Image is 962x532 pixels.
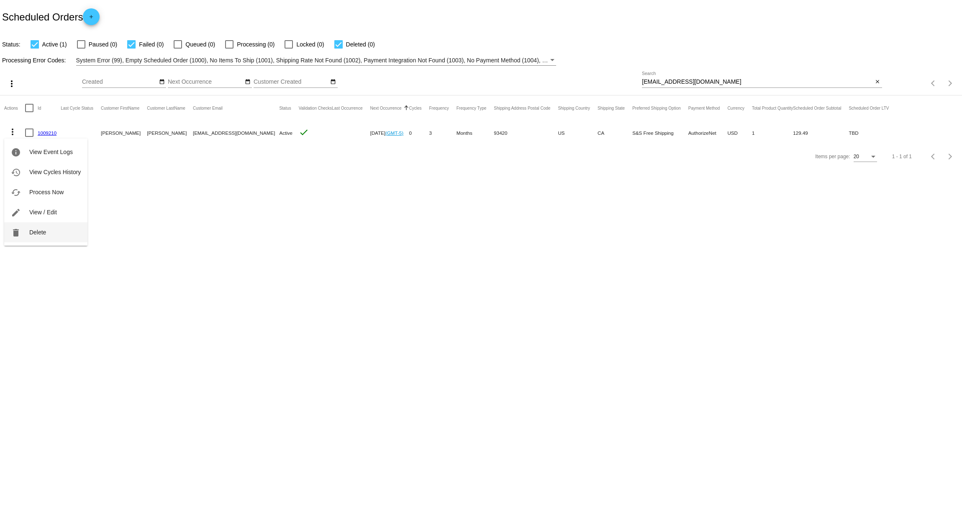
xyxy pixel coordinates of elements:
[29,189,64,195] span: Process Now
[29,169,81,175] span: View Cycles History
[11,147,21,157] mat-icon: info
[11,208,21,218] mat-icon: edit
[29,149,73,155] span: View Event Logs
[11,167,21,177] mat-icon: history
[11,228,21,238] mat-icon: delete
[29,209,57,216] span: View / Edit
[11,188,21,198] mat-icon: cached
[29,229,46,236] span: Delete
